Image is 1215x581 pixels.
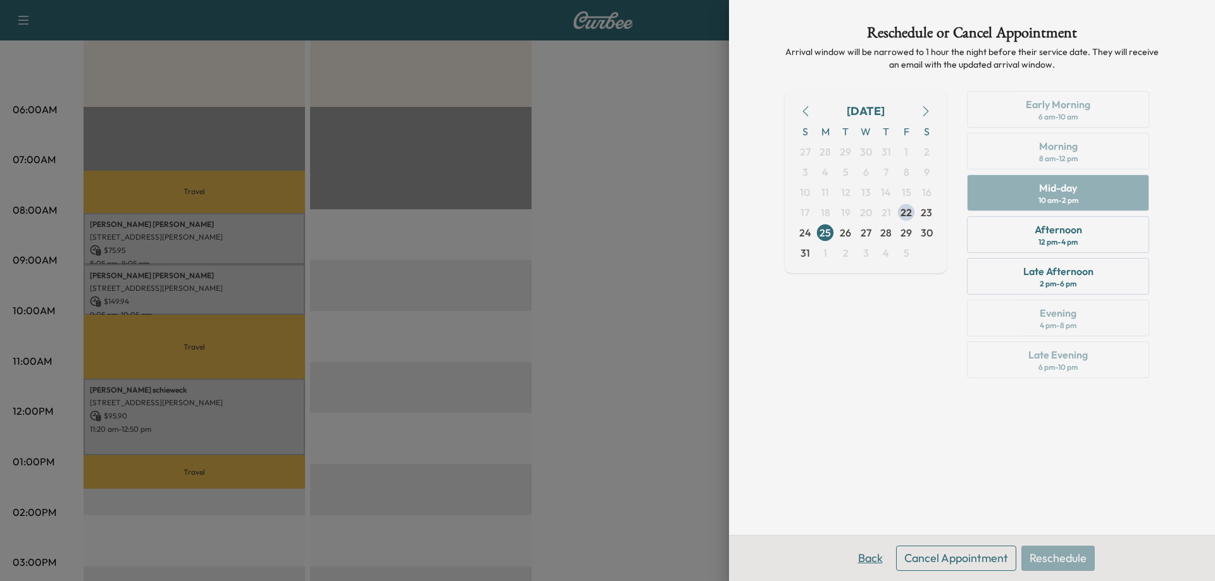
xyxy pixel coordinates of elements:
[840,144,851,159] span: 29
[801,205,809,220] span: 17
[1023,264,1093,279] div: Late Afternoon
[822,164,828,180] span: 4
[800,144,811,159] span: 27
[863,245,869,260] span: 3
[924,164,930,180] span: 9
[896,121,916,142] span: F
[801,245,810,260] span: 31
[785,25,1159,46] h1: Reschedule or Cancel Appointment
[819,225,831,240] span: 25
[1040,279,1076,289] div: 2 pm - 6 pm
[819,144,831,159] span: 28
[860,205,872,220] span: 20
[882,205,891,220] span: 21
[799,225,811,240] span: 24
[821,205,830,220] span: 18
[856,121,876,142] span: W
[900,205,912,220] span: 22
[904,164,909,180] span: 8
[1035,222,1082,237] div: Afternoon
[861,225,871,240] span: 27
[843,164,849,180] span: 5
[880,225,892,240] span: 28
[863,164,869,180] span: 6
[904,245,909,260] span: 5
[921,205,932,220] span: 23
[883,245,889,260] span: 4
[861,185,871,200] span: 13
[896,546,1016,571] button: Cancel Appointment
[800,185,810,200] span: 10
[924,144,930,159] span: 2
[802,164,808,180] span: 3
[840,225,851,240] span: 26
[795,121,815,142] span: S
[843,245,849,260] span: 2
[882,144,891,159] span: 31
[823,245,827,260] span: 1
[821,185,829,200] span: 11
[900,225,912,240] span: 29
[922,185,931,200] span: 16
[841,185,850,200] span: 12
[860,144,872,159] span: 30
[785,46,1159,71] p: Arrival window will be narrowed to 1 hour the night before their service date. They will receive ...
[876,121,896,142] span: T
[847,102,885,120] div: [DATE]
[916,121,937,142] span: S
[904,144,908,159] span: 1
[881,185,891,200] span: 14
[921,225,933,240] span: 30
[883,164,888,180] span: 7
[1038,237,1078,247] div: 12 pm - 4 pm
[850,546,891,571] button: Back
[902,185,911,200] span: 15
[835,121,856,142] span: T
[815,121,835,142] span: M
[841,205,850,220] span: 19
